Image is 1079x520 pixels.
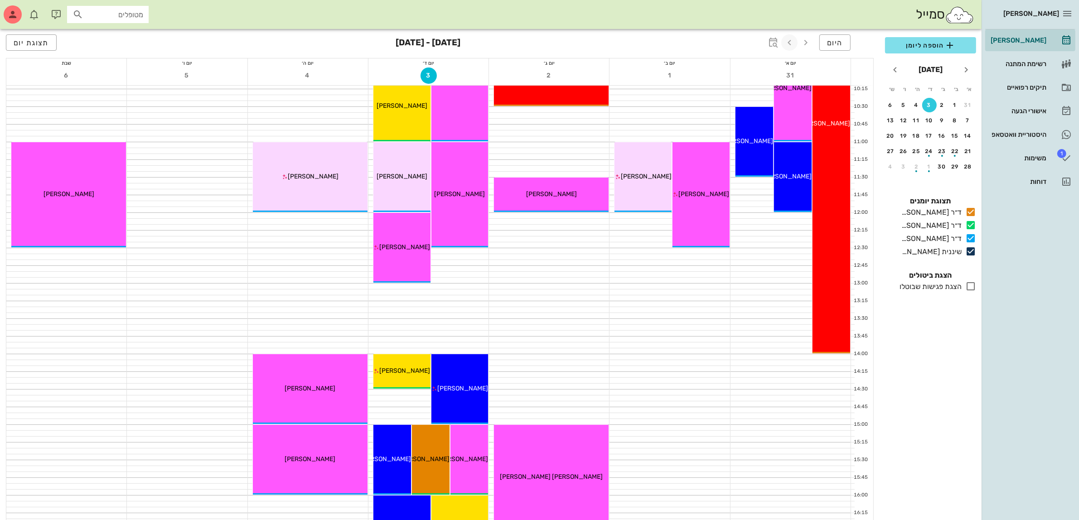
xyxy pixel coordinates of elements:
[851,85,870,93] div: 10:15
[898,207,962,218] div: ד״ר [PERSON_NAME]
[961,98,975,112] button: 31
[782,72,798,79] span: 31
[127,58,247,67] div: יום ו׳
[985,29,1075,51] a: [PERSON_NAME]
[961,102,975,108] div: 31
[851,332,870,340] div: 13:45
[288,173,339,180] span: [PERSON_NAME]
[922,159,937,174] button: 1
[851,368,870,376] div: 14:15
[909,148,924,154] div: 25
[437,455,488,463] span: [PERSON_NAME]
[909,159,924,174] button: 2
[248,58,368,67] div: יום ה׳
[898,220,962,231] div: ד״ר [PERSON_NAME]
[179,67,195,84] button: 5
[892,40,969,51] span: הוספה ליומן
[377,102,427,110] span: [PERSON_NAME]
[989,37,1046,44] div: [PERSON_NAME]
[909,113,924,128] button: 11
[761,84,812,92] span: [PERSON_NAME]
[985,124,1075,145] a: היסטוריית וואטסאפ
[379,243,430,251] span: [PERSON_NAME]
[437,385,488,392] span: [PERSON_NAME]
[909,102,924,108] div: 4
[662,72,678,79] span: 1
[896,281,962,292] div: הצגת פגישות שבוטלו
[985,171,1075,193] a: דוחות
[961,144,975,159] button: 21
[851,438,870,446] div: 15:15
[922,113,937,128] button: 10
[621,173,672,180] span: [PERSON_NAME]
[678,190,729,198] span: [PERSON_NAME]
[662,67,678,84] button: 1
[883,159,898,174] button: 4
[898,246,962,257] div: שיננית [PERSON_NAME]
[963,82,975,97] th: א׳
[851,456,870,464] div: 15:30
[912,82,924,97] th: ה׳
[761,173,812,180] span: [PERSON_NAME]
[610,58,730,67] div: יום ב׳
[883,133,898,139] div: 20
[948,148,963,154] div: 22
[883,144,898,159] button: 27
[909,144,924,159] button: 25
[883,164,898,170] div: 4
[922,129,937,143] button: 17
[851,315,870,323] div: 13:30
[6,58,126,67] div: שבת
[851,226,870,234] div: 12:15
[819,34,851,51] button: היום
[961,133,975,139] div: 14
[851,350,870,358] div: 14:00
[851,491,870,499] div: 16:00
[883,98,898,112] button: 6
[368,58,489,67] div: יום ד׳
[896,164,911,170] div: 3
[722,137,773,145] span: [PERSON_NAME]
[989,107,1046,115] div: אישורי הגעה
[896,117,911,124] div: 12
[896,98,911,112] button: 5
[989,131,1046,138] div: היסטוריית וואטסאפ
[434,190,485,198] span: [PERSON_NAME]
[851,421,870,429] div: 15:00
[909,164,924,170] div: 2
[851,191,870,199] div: 11:45
[989,154,1046,162] div: משימות
[922,98,937,112] button: 3
[935,98,949,112] button: 2
[1003,10,1059,18] span: [PERSON_NAME]
[14,39,49,47] span: תצוגת יום
[887,62,903,78] button: חודש הבא
[851,262,870,270] div: 12:45
[948,113,963,128] button: 8
[915,61,946,79] button: [DATE]
[58,72,75,79] span: 6
[851,103,870,111] div: 10:30
[985,100,1075,122] a: אישורי הגעה
[526,190,577,198] span: [PERSON_NAME]
[851,297,870,305] div: 13:15
[948,159,963,174] button: 29
[989,60,1046,67] div: רשימת המתנה
[961,129,975,143] button: 14
[916,5,974,24] div: סמייל
[985,147,1075,169] a: תגמשימות
[909,98,924,112] button: 4
[948,133,963,139] div: 15
[896,144,911,159] button: 26
[500,473,603,481] span: [PERSON_NAME] [PERSON_NAME]
[935,164,949,170] div: 30
[896,129,911,143] button: 19
[731,58,851,67] div: יום א׳
[360,455,411,463] span: [PERSON_NAME]
[179,72,195,79] span: 5
[851,509,870,517] div: 16:15
[399,455,450,463] span: [PERSON_NAME]
[883,148,898,154] div: 27
[909,129,924,143] button: 18
[421,72,437,79] span: 3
